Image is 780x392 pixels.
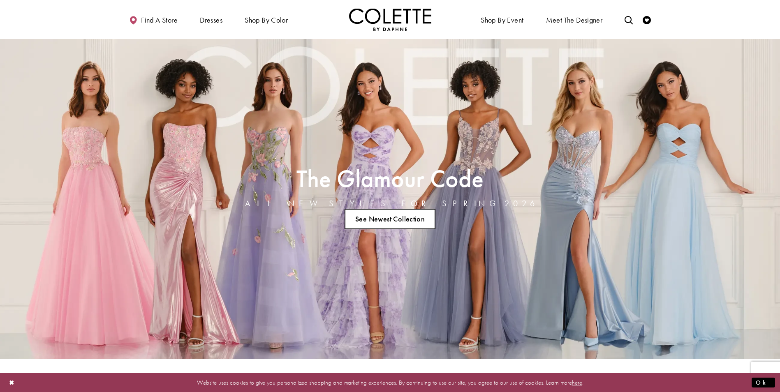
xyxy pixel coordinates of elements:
[245,199,535,208] h4: ALL NEW STYLES FOR SPRING 2026
[127,8,180,31] a: Find a store
[479,8,525,31] span: Shop By Event
[59,377,721,388] p: Website uses cookies to give you personalized shopping and marketing experiences. By continuing t...
[349,8,431,31] img: Colette by Daphne
[245,16,288,24] span: Shop by color
[481,16,523,24] span: Shop By Event
[243,205,538,233] ul: Slider Links
[345,209,436,229] a: See Newest Collection The Glamour Code ALL NEW STYLES FOR SPRING 2026
[623,8,635,31] a: Toggle search
[243,8,290,31] span: Shop by color
[5,375,19,390] button: Close Dialog
[546,16,603,24] span: Meet the designer
[141,16,178,24] span: Find a store
[200,16,222,24] span: Dresses
[198,8,225,31] span: Dresses
[572,378,582,386] a: here
[349,8,431,31] a: Visit Home Page
[544,8,605,31] a: Meet the designer
[245,167,535,190] h2: The Glamour Code
[641,8,653,31] a: Check Wishlist
[752,377,775,387] button: Submit Dialog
